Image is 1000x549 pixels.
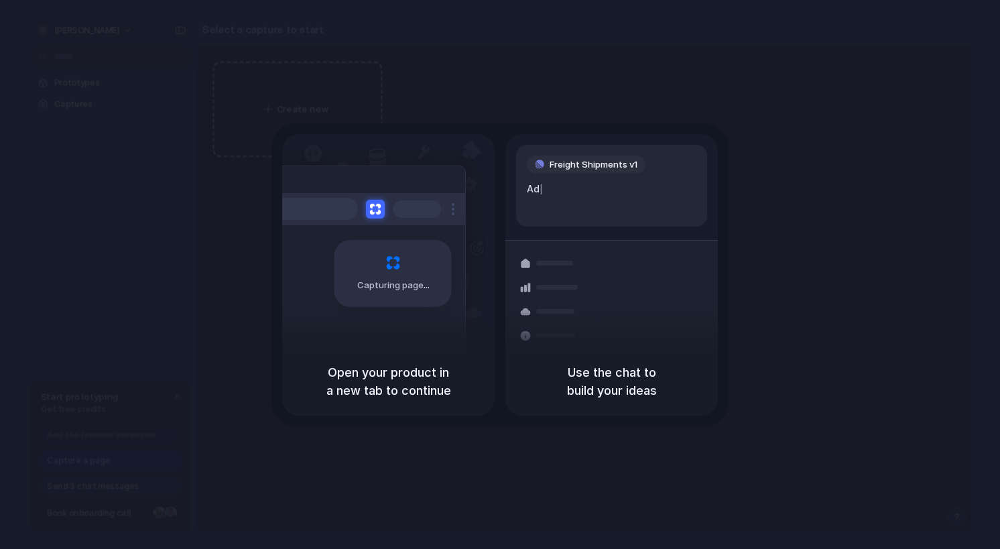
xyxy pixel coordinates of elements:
[357,279,432,292] span: Capturing page
[521,363,702,400] h5: Use the chat to build your ideas
[550,158,637,172] span: Freight Shipments v1
[527,182,696,196] div: Ad
[298,363,479,400] h5: Open your product in a new tab to continue
[540,184,543,194] span: |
